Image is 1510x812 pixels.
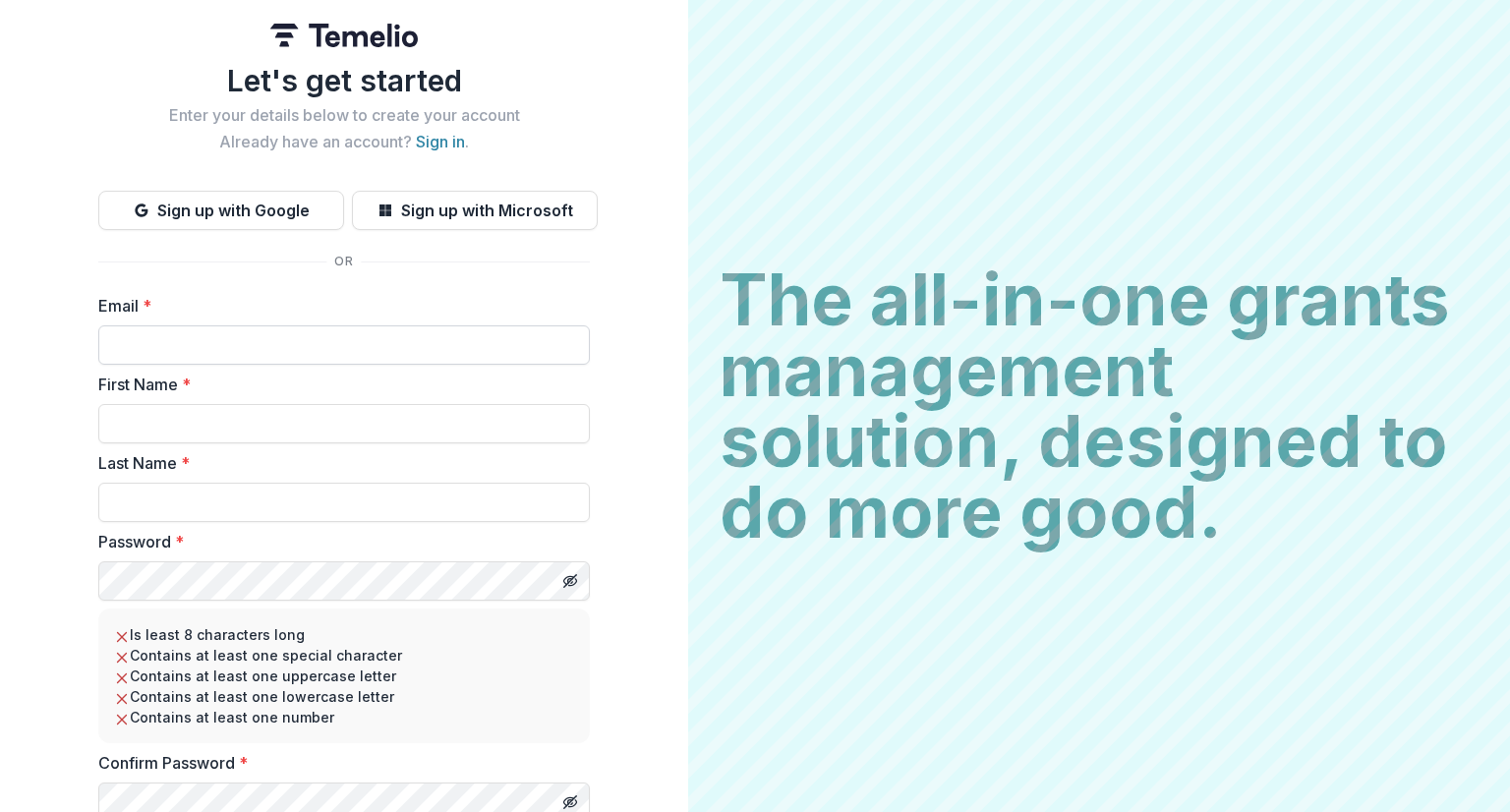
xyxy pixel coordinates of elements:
[98,530,578,553] label: Password
[114,686,574,707] li: Contains at least one lowercase letter
[98,133,590,151] h2: Already have an account? .
[98,63,590,98] h1: Let's get started
[98,191,344,230] button: Sign up with Google
[98,751,578,775] label: Confirm Password
[416,132,465,151] a: Sign in
[98,106,590,125] h2: Enter your details below to create your account
[114,666,574,686] li: Contains at least one uppercase letter
[114,624,574,645] li: Is least 8 characters long
[98,294,578,318] label: Email
[98,451,578,475] label: Last Name
[554,565,586,597] button: Toggle password visibility
[352,191,598,230] button: Sign up with Microsoft
[114,645,574,666] li: Contains at least one special character
[98,373,578,396] label: First Name
[270,24,418,47] img: Temelio
[114,707,574,727] li: Contains at least one number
